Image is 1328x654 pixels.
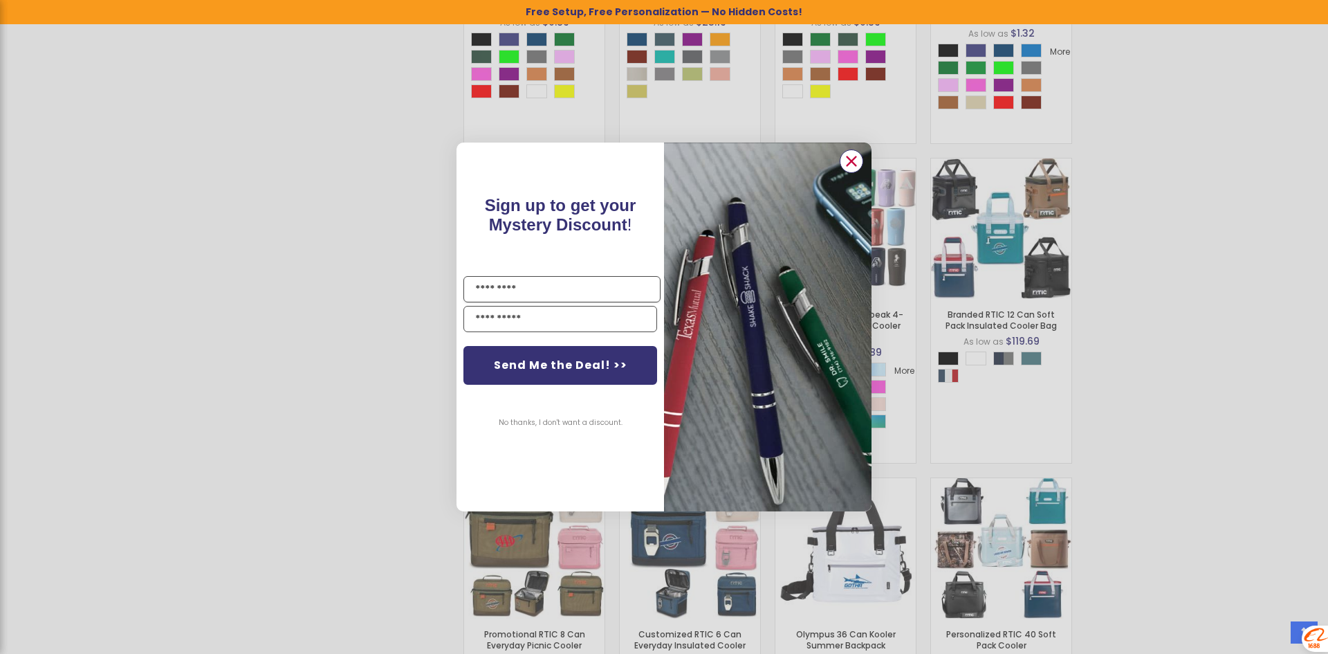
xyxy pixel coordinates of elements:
span: Sign up to get your Mystery Discount [485,196,636,234]
button: Close dialog [840,149,863,173]
span: ! [485,196,636,234]
button: Send Me the Deal! >> [463,346,657,385]
img: pop-up-image [664,143,871,511]
button: No thanks, I don't want a discount. [492,406,629,440]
